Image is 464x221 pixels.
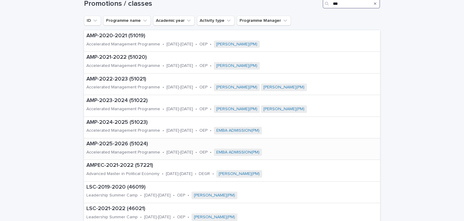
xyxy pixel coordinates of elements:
[166,171,192,176] p: [DATE]-[DATE]
[84,182,380,203] a: LSC-2019-2020 (46019)Leadership Summer Camp•[DATE]-[DATE]•OEP•[PERSON_NAME](PM)
[86,171,159,176] p: Advanced Master in Political Economy
[216,107,257,112] a: [PERSON_NAME](PM)
[199,171,210,176] p: DEGR
[216,85,257,90] a: [PERSON_NAME](PM)
[86,141,325,147] p: AMP-2025-2026 (51024)
[86,206,298,212] p: LSC-2021-2022 (46021)
[163,42,164,47] p: •
[195,171,196,176] p: •
[86,215,138,220] p: Leadership Summer Camp
[195,107,197,112] p: •
[177,215,185,220] p: OEP
[86,54,321,61] p: AMP-2021-2022 (51020)
[86,42,160,47] p: Accelerated Management Programme
[163,85,164,90] p: •
[84,30,380,52] a: AMP-2020-2021 (51019)Accelerated Management Programme•[DATE]-[DATE]•OEP•[PERSON_NAME](PM)
[199,128,208,133] p: OEP
[166,107,193,112] p: [DATE]-[DATE]
[166,150,193,155] p: [DATE]-[DATE]
[210,42,211,47] p: •
[84,117,380,138] a: AMP-2024-2025 (51023)Accelerated Management Programme•[DATE]-[DATE]•OEP•EMBA ADMISSION(PM)
[166,85,193,90] p: [DATE]-[DATE]
[216,128,259,133] a: EMBA ADMISSION(PM)
[188,193,189,198] p: •
[86,63,160,68] p: Accelerated Management Programme
[84,74,380,95] a: AMP-2022-2023 (51021)Accelerated Management Programme•[DATE]-[DATE]•OEP•[PERSON_NAME](PM) [PERSON...
[210,128,211,133] p: •
[237,16,291,25] button: Programme Manager
[263,85,304,90] a: [PERSON_NAME](PM)
[84,16,101,25] button: ID
[84,95,380,117] a: AMP-2023-2024 (51022)Accelerated Management Programme•[DATE]-[DATE]•OEP•[PERSON_NAME](PM) [PERSON...
[219,171,260,176] a: [PERSON_NAME](PM)
[199,63,208,68] p: OEP
[194,215,235,220] a: [PERSON_NAME](PM)
[195,42,197,47] p: •
[216,63,257,68] a: [PERSON_NAME](PM)
[166,42,193,47] p: [DATE]-[DATE]
[86,85,160,90] p: Accelerated Management Programme
[84,52,380,73] a: AMP-2021-2022 (51020)Accelerated Management Programme•[DATE]-[DATE]•OEP•[PERSON_NAME](PM)
[86,76,368,83] p: AMP-2022-2023 (51021)
[195,128,197,133] p: •
[103,16,151,25] button: Programme name
[188,215,189,220] p: •
[162,171,163,176] p: •
[86,128,160,133] p: Accelerated Management Programme
[210,150,211,155] p: •
[210,63,211,68] p: •
[144,193,171,198] p: [DATE]-[DATE]
[195,150,197,155] p: •
[166,128,193,133] p: [DATE]-[DATE]
[86,184,298,191] p: LSC-2019-2020 (46019)
[197,16,234,25] button: Activity type
[199,150,208,155] p: OEP
[86,162,330,169] p: AMPEC-2021-2022 (57221)
[195,85,197,90] p: •
[153,16,195,25] button: Academic year
[210,107,211,112] p: •
[195,63,197,68] p: •
[199,42,208,47] p: OEP
[140,193,142,198] p: •
[173,215,175,220] p: •
[163,128,164,133] p: •
[210,85,211,90] p: •
[216,42,257,47] a: [PERSON_NAME](PM)
[84,138,380,160] a: AMP-2025-2026 (51024)Accelerated Management Programme•[DATE]-[DATE]•OEP•EMBA ADMISSION(PM)
[86,150,160,155] p: Accelerated Management Programme
[199,85,208,90] p: OEP
[86,107,160,112] p: Accelerated Management Programme
[173,193,175,198] p: •
[263,107,304,112] a: [PERSON_NAME](PM)
[144,215,171,220] p: [DATE]-[DATE]
[194,193,235,198] a: [PERSON_NAME](PM)
[199,107,208,112] p: OEP
[212,171,214,176] p: •
[86,193,138,198] p: Leadership Summer Camp
[84,160,380,181] a: AMPEC-2021-2022 (57221)Advanced Master in Political Economy•[DATE]-[DATE]•DEGR•[PERSON_NAME](PM)
[163,107,164,112] p: •
[140,215,142,220] p: •
[86,97,369,104] p: AMP-2023-2024 (51022)
[86,119,324,126] p: AMP-2024-2025 (51023)
[216,150,259,155] a: EMBA ADMISSION(PM)
[177,193,185,198] p: OEP
[163,63,164,68] p: •
[163,150,164,155] p: •
[86,33,320,39] p: AMP-2020-2021 (51019)
[166,63,193,68] p: [DATE]-[DATE]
